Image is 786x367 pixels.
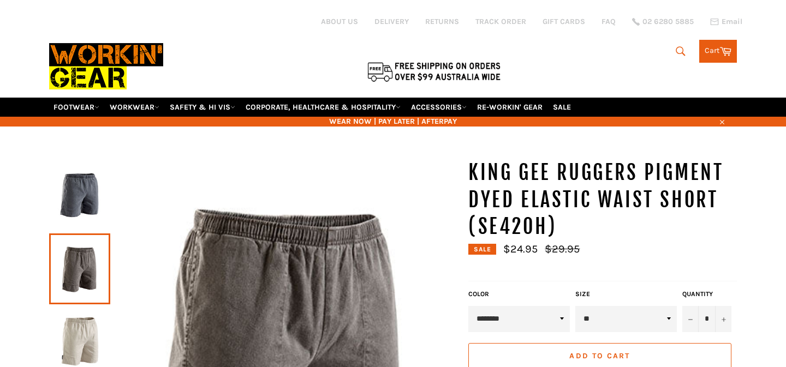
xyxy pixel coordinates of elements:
a: GIFT CARDS [543,16,585,27]
span: Email [722,18,742,26]
a: RE-WORKIN' GEAR [473,98,547,117]
a: ACCESSORIES [407,98,471,117]
div: Sale [468,244,496,255]
a: DELIVERY [374,16,409,27]
a: 02 6280 5885 [632,18,694,26]
span: WEAR NOW | PAY LATER | AFTERPAY [49,116,737,127]
span: Add to Cart [569,351,630,360]
a: ABOUT US [321,16,358,27]
button: Increase item quantity by one [715,306,731,332]
img: Workin Gear leaders in Workwear, Safety Boots, PPE, Uniforms. Australia's No.1 in Workwear [49,35,163,97]
a: RETURNS [425,16,459,27]
span: 02 6280 5885 [642,18,694,26]
a: TRACK ORDER [475,16,526,27]
button: Reduce item quantity by one [682,306,699,332]
a: FAQ [602,16,616,27]
s: $29.95 [545,243,580,255]
img: KING GEE Ruggers Pigment Dyed Elastic Waist Short (SE420H) - Workin' Gear [55,166,105,226]
a: FOOTWEAR [49,98,104,117]
a: Cart [699,40,737,63]
a: WORKWEAR [105,98,164,117]
a: Email [710,17,742,26]
label: Size [575,290,677,299]
h1: KING GEE Ruggers Pigment Dyed Elastic Waist Short (SE420H) [468,159,737,240]
label: Quantity [682,290,731,299]
img: Flat $9.95 shipping Australia wide [366,60,502,83]
a: SAFETY & HI VIS [165,98,240,117]
a: SALE [549,98,575,117]
label: Color [468,290,570,299]
span: $24.95 [503,243,538,255]
a: CORPORATE, HEALTHCARE & HOSPITALITY [241,98,405,117]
